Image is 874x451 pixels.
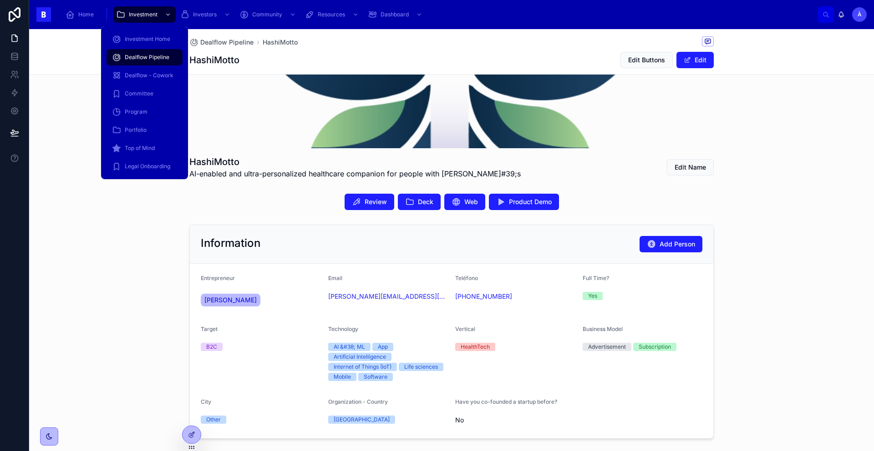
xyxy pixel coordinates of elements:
[464,197,478,206] span: Web
[318,11,345,18] span: Resources
[364,373,387,381] div: Software
[193,11,217,18] span: Investors
[461,343,490,351] div: HealthTech
[178,6,235,23] a: Investors
[237,6,300,23] a: Community
[675,163,706,172] span: Edit Name
[583,326,623,332] span: Business Model
[107,67,183,84] a: Dealflow - Cowork
[125,126,147,134] span: Portfolio
[620,52,673,68] button: Edit Buttons
[583,275,609,281] span: Full Time?
[107,158,183,175] a: Legal Onboarding
[858,11,862,18] span: À
[113,6,176,23] a: Investment
[252,11,282,18] span: Community
[628,55,665,65] span: Edit Buttons
[125,108,147,115] span: Program
[381,11,409,18] span: Dashboard
[418,197,433,206] span: Deck
[125,35,170,43] span: Investment Home
[189,38,254,47] a: Dealflow Pipeline
[365,197,387,206] span: Review
[58,5,818,25] div: scrollable content
[455,292,512,301] a: [PHONE_NUMBER]
[201,326,218,332] span: Target
[129,11,158,18] span: Investment
[36,7,51,22] img: App logo
[398,194,441,210] button: Deck
[125,72,173,79] span: Dealflow - Cowork
[588,343,626,351] div: Advertisement
[107,104,183,120] a: Program
[107,49,183,65] a: Dealflow Pipeline
[328,326,358,332] span: Technology
[201,398,211,405] span: City
[328,275,342,281] span: Email
[404,363,438,371] div: Life sciences
[107,85,183,102] a: Committee
[509,197,552,206] span: Product Demo
[201,294,260,306] a: [PERSON_NAME]
[107,140,183,156] a: Top of Mind
[455,275,478,281] span: Teléfono
[189,155,521,168] h1: HashiMotto
[667,159,714,175] button: Edit Name
[588,292,597,300] div: Yes
[201,236,260,251] h2: Information
[334,373,351,381] div: Mobile
[639,343,671,351] div: Subscription
[263,38,298,47] a: HashiMotto
[189,168,521,179] span: AI-enabled and ultra-personalized healthcare companion for people with [PERSON_NAME]#39;s
[125,90,153,97] span: Committee
[328,398,388,405] span: Organization - Country
[63,6,100,23] a: Home
[328,292,448,301] a: [PERSON_NAME][EMAIL_ADDRESS][DOMAIN_NAME]
[640,236,702,252] button: Add Person
[334,343,365,351] div: AI &#38; ML
[206,343,217,351] div: B2C
[455,398,557,405] span: Have you co-founded a startup before?
[107,31,183,47] a: Investment Home
[378,343,388,351] div: App
[200,38,254,47] span: Dealflow Pipeline
[302,6,363,23] a: Resources
[201,275,235,281] span: Entrepreneur
[334,363,391,371] div: Internet of Things (IoT)
[204,296,257,305] span: [PERSON_NAME]
[125,54,169,61] span: Dealflow Pipeline
[334,353,386,361] div: Artificial Intelligence
[455,416,575,425] span: No
[206,416,221,424] div: Other
[125,145,155,152] span: Top of Mind
[455,326,475,332] span: Vertical
[107,122,183,138] a: Portfolio
[345,194,394,210] button: Review
[334,416,390,424] div: [GEOGRAPHIC_DATA]
[365,6,427,23] a: Dashboard
[125,163,170,170] span: Legal Onboarding
[676,52,714,68] button: Edit
[489,194,559,210] button: Product Demo
[444,194,485,210] button: Web
[78,11,94,18] span: Home
[189,54,239,66] h1: HashiMotto
[660,240,695,249] span: Add Person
